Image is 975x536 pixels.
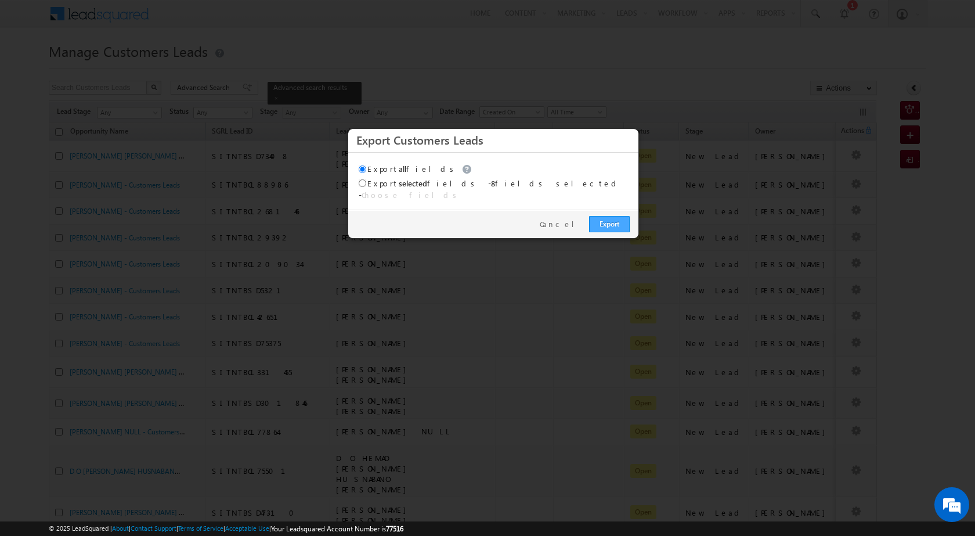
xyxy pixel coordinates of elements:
span: selected [399,178,427,188]
textarea: Type your message and hit 'Enter' [15,107,212,348]
span: © 2025 LeadSquared | | | | | [49,523,403,534]
h3: Export Customers Leads [356,129,630,150]
span: - [359,190,461,200]
a: Contact Support [131,524,176,532]
img: d_60004797649_company_0_60004797649 [20,61,49,76]
input: Exportselectedfields [359,179,366,187]
a: Export [589,216,630,232]
div: Chat with us now [60,61,195,76]
span: 77516 [386,524,403,533]
span: Your Leadsquared Account Number is [271,524,403,533]
span: - fields selected [488,178,620,188]
a: Cancel [540,219,583,229]
span: 8 [491,178,495,188]
input: Exportallfields [359,166,366,173]
a: Terms of Service [178,524,223,532]
em: Start Chat [158,358,211,373]
a: About [112,524,129,532]
label: Export fields [359,164,475,174]
a: Acceptable Use [225,524,269,532]
label: Export fields [359,178,479,188]
div: Minimize live chat window [190,6,218,34]
span: all [399,164,406,174]
a: Choose fields [362,190,461,200]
